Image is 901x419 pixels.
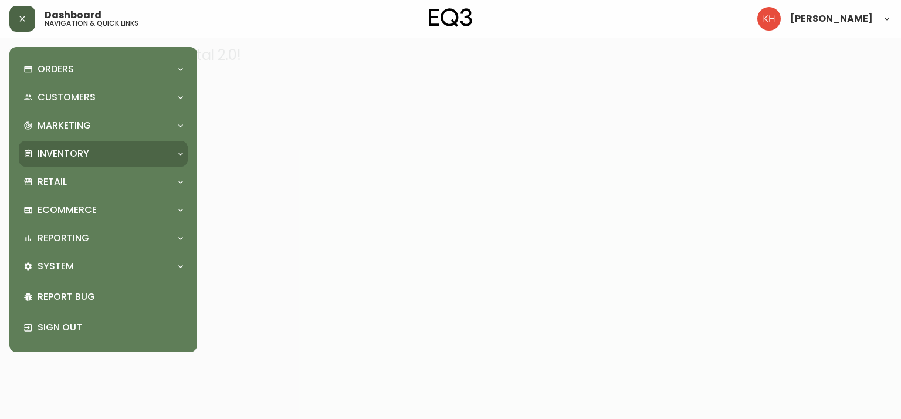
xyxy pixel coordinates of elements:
[38,119,91,132] p: Marketing
[19,141,188,167] div: Inventory
[19,282,188,312] div: Report Bug
[38,175,67,188] p: Retail
[45,20,138,27] h5: navigation & quick links
[38,91,96,104] p: Customers
[45,11,101,20] span: Dashboard
[19,56,188,82] div: Orders
[38,260,74,273] p: System
[38,63,74,76] p: Orders
[38,232,89,245] p: Reporting
[757,7,781,31] img: 5c65872b6aec8321f9f614f508141662
[19,254,188,279] div: System
[790,14,873,23] span: [PERSON_NAME]
[38,147,89,160] p: Inventory
[19,225,188,251] div: Reporting
[19,113,188,138] div: Marketing
[38,290,183,303] p: Report Bug
[38,321,183,334] p: Sign Out
[429,8,472,27] img: logo
[19,169,188,195] div: Retail
[38,204,97,217] p: Ecommerce
[19,85,188,110] div: Customers
[19,197,188,223] div: Ecommerce
[19,312,188,343] div: Sign Out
